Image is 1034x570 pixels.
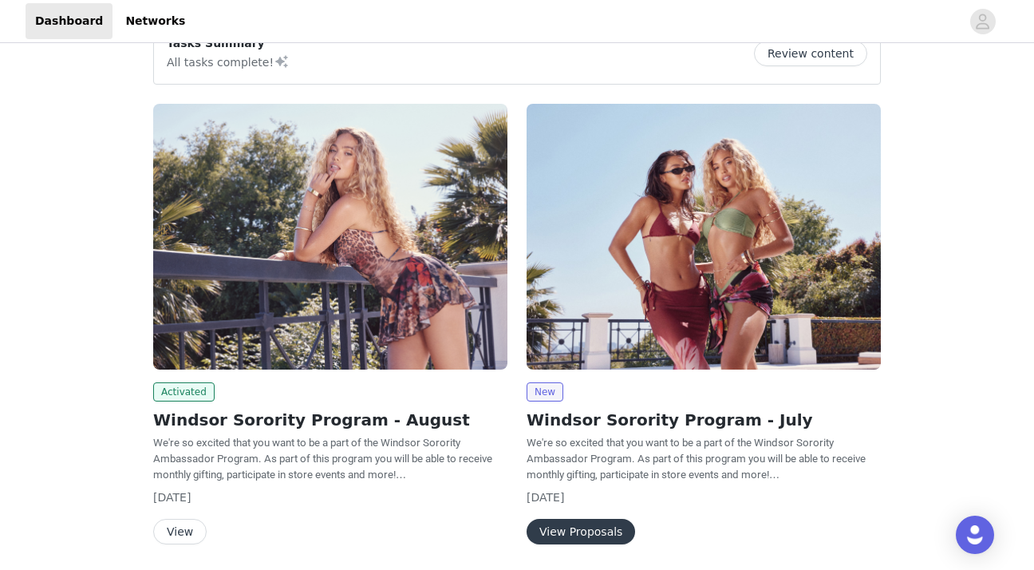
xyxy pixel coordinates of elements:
[153,526,207,538] a: View
[153,104,507,370] img: Windsor
[26,3,112,39] a: Dashboard
[153,519,207,544] button: View
[527,519,635,544] button: View Proposals
[167,35,290,52] p: Tasks Summary
[754,41,867,66] button: Review content
[956,516,994,554] div: Open Intercom Messenger
[527,526,635,538] a: View Proposals
[116,3,195,39] a: Networks
[527,408,881,432] h2: Windsor Sorority Program - July
[975,9,990,34] div: avatar
[527,491,564,504] span: [DATE]
[153,382,215,402] span: Activated
[167,52,290,71] p: All tasks complete!
[153,437,492,481] span: We're so excited that you want to be a part of the Windsor Sorority Ambassador Program. As part o...
[527,437,866,481] span: We're so excited that you want to be a part of the Windsor Sorority Ambassador Program. As part o...
[153,408,507,432] h2: Windsor Sorority Program - August
[527,104,881,370] img: Windsor
[153,491,191,504] span: [DATE]
[527,382,563,402] span: New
